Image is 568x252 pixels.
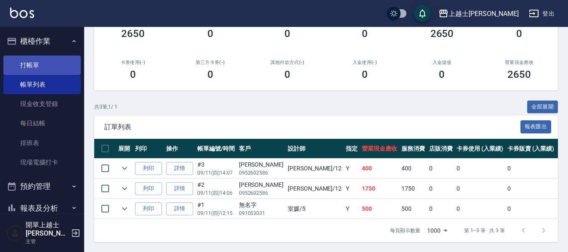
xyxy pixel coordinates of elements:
[195,159,237,178] td: #3
[239,201,284,210] div: 無名字
[207,69,213,80] h3: 0
[360,179,399,199] td: 1750
[336,60,393,65] h2: 入金使用(-)
[130,69,136,80] h3: 0
[3,133,81,153] a: 排班表
[118,182,131,195] button: expand row
[362,69,368,80] h3: 0
[360,159,399,178] td: 400
[3,197,81,219] button: 報表及分析
[197,210,235,217] p: 09/11 (四) 12:15
[284,69,290,80] h3: 0
[239,160,284,169] div: [PERSON_NAME]
[104,60,162,65] h2: 卡券使用(-)
[360,139,399,159] th: 營業現金應收
[454,159,505,178] td: 0
[133,139,164,159] th: 列印
[26,238,69,245] p: 主管
[207,28,213,40] h3: 0
[454,199,505,219] td: 0
[505,199,556,219] td: 0
[516,28,522,40] h3: 0
[344,159,360,178] td: Y
[424,219,451,242] div: 1000
[195,199,237,219] td: #1
[239,180,284,189] div: [PERSON_NAME]
[507,69,531,80] h3: 2650
[390,227,420,234] p: 每頁顯示數量
[197,189,235,197] p: 09/11 (四) 14:06
[3,114,81,133] a: 每日結帳
[505,159,556,178] td: 0
[439,69,445,80] h3: 0
[166,182,193,195] a: 詳情
[454,139,505,159] th: 卡券使用 (入業績)
[284,28,290,40] h3: 0
[239,189,284,197] p: 0952602586
[427,179,455,199] td: 0
[259,60,316,65] h2: 其他付款方式(-)
[182,60,239,65] h2: 第三方卡券(-)
[399,139,427,159] th: 服務消費
[360,199,399,219] td: 500
[414,5,431,22] button: save
[135,162,162,175] button: 列印
[3,153,81,172] a: 現場電腦打卡
[427,159,455,178] td: 0
[414,60,471,65] h2: 入金儲值
[427,139,455,159] th: 店販消費
[3,75,81,94] a: 帳單列表
[239,210,284,217] p: 091053031
[427,199,455,219] td: 0
[399,179,427,199] td: 1750
[135,202,162,215] button: 列印
[286,199,344,219] td: 室媛 /5
[399,159,427,178] td: 400
[430,28,454,40] h3: 2650
[195,179,237,199] td: #2
[449,8,519,19] div: 上越士[PERSON_NAME]
[505,139,556,159] th: 卡券販賣 (入業績)
[237,139,286,159] th: 客戶
[344,179,360,199] td: Y
[520,122,552,130] a: 報表匯出
[118,202,131,215] button: expand row
[116,139,133,159] th: 展開
[491,60,548,65] h2: 營業現金應收
[286,139,344,159] th: 設計師
[3,30,81,52] button: 櫃檯作業
[94,103,117,111] p: 共 3 筆, 1 / 1
[10,8,34,18] img: Logo
[526,6,558,21] button: 登出
[527,101,558,114] button: 全部展開
[3,175,81,197] button: 預約管理
[26,221,69,238] h5: 開單上越士[PERSON_NAME]
[104,123,520,131] span: 訂單列表
[118,162,131,175] button: expand row
[164,139,195,159] th: 操作
[454,179,505,199] td: 0
[399,199,427,219] td: 500
[197,169,235,177] p: 09/11 (四) 14:07
[344,139,360,159] th: 指定
[505,179,556,199] td: 0
[135,182,162,195] button: 列印
[121,28,145,40] h3: 2650
[520,120,552,133] button: 報表匯出
[286,159,344,178] td: [PERSON_NAME] /12
[464,227,505,234] p: 第 1–3 筆 共 3 筆
[3,56,81,75] a: 打帳單
[195,139,237,159] th: 帳單編號/時間
[362,28,368,40] h3: 0
[166,162,193,175] a: 詳情
[3,94,81,114] a: 現金收支登錄
[286,179,344,199] td: [PERSON_NAME] /12
[166,202,193,215] a: 詳情
[7,225,24,241] img: Person
[239,169,284,177] p: 0952602586
[344,199,360,219] td: Y
[435,5,522,22] button: 上越士[PERSON_NAME]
